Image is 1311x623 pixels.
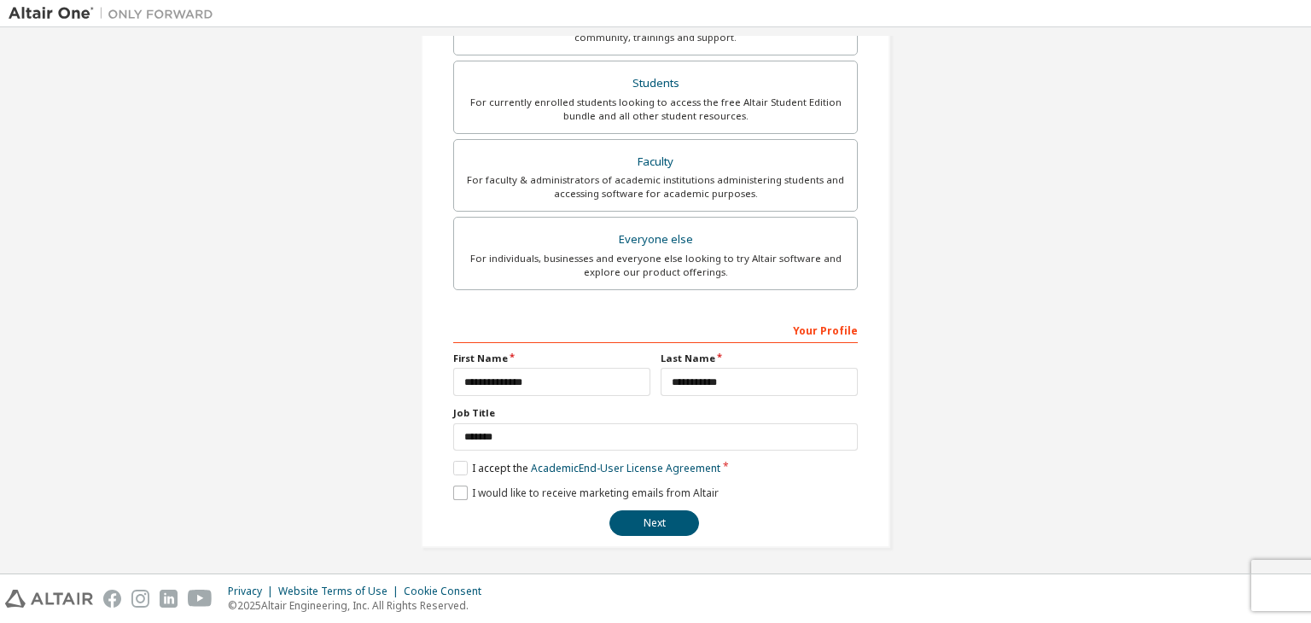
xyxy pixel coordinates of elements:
img: instagram.svg [131,590,149,608]
label: Last Name [661,352,858,365]
div: Your Profile [453,316,858,343]
img: linkedin.svg [160,590,178,608]
button: Next [609,510,699,536]
img: Altair One [9,5,222,22]
img: facebook.svg [103,590,121,608]
p: © 2025 Altair Engineering, Inc. All Rights Reserved. [228,598,492,613]
img: altair_logo.svg [5,590,93,608]
div: Everyone else [464,228,847,252]
div: Privacy [228,585,278,598]
div: For individuals, businesses and everyone else looking to try Altair software and explore our prod... [464,252,847,279]
div: Website Terms of Use [278,585,404,598]
div: Cookie Consent [404,585,492,598]
label: Job Title [453,406,858,420]
label: I accept the [453,461,720,475]
label: I would like to receive marketing emails from Altair [453,486,719,500]
a: Academic End-User License Agreement [531,461,720,475]
div: For currently enrolled students looking to access the free Altair Student Edition bundle and all ... [464,96,847,123]
label: First Name [453,352,650,365]
div: Students [464,72,847,96]
img: youtube.svg [188,590,213,608]
div: For faculty & administrators of academic institutions administering students and accessing softwa... [464,173,847,201]
div: Faculty [464,150,847,174]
